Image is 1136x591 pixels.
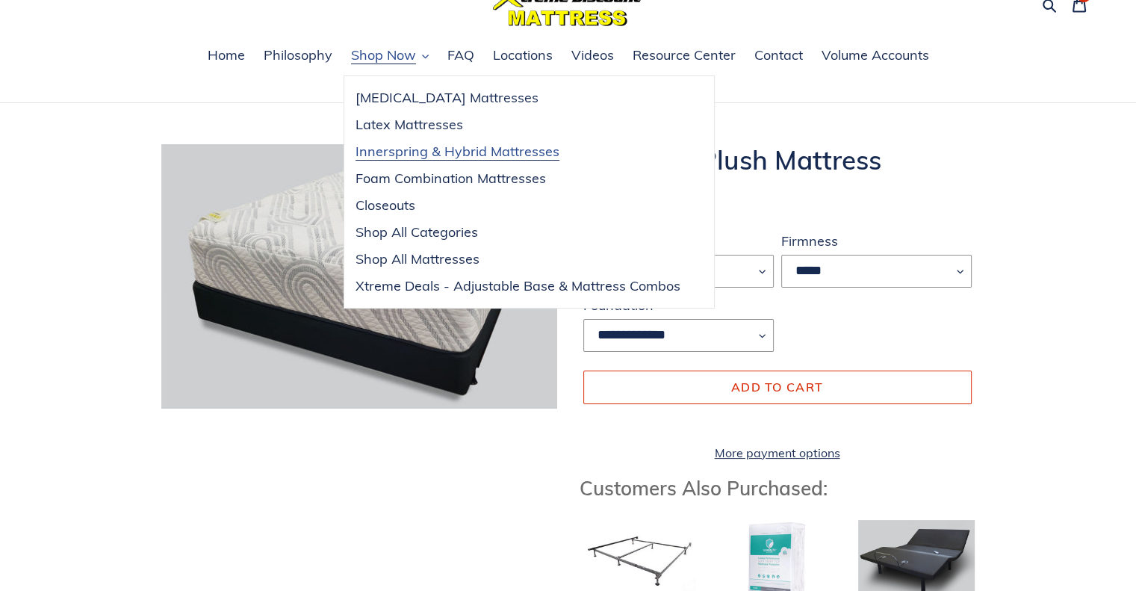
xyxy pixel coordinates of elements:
[356,277,680,295] span: Xtreme Deals - Adjustable Base & Mattress Combos
[344,138,692,165] a: Innerspring & Hybrid Mattresses
[356,116,463,134] span: Latex Mattresses
[814,45,937,67] a: Volume Accounts
[564,45,621,67] a: Videos
[344,219,692,246] a: Shop All Categories
[356,89,538,107] span: [MEDICAL_DATA] Mattresses
[356,197,415,214] span: Closeouts
[485,45,560,67] a: Locations
[493,46,553,64] span: Locations
[583,371,972,403] button: Add to cart
[580,477,975,500] h3: Customers Also Purchased:
[344,111,692,138] a: Latex Mattresses
[580,144,975,176] h1: Harmony Plush Mattress
[625,45,743,67] a: Resource Center
[208,46,245,64] span: Home
[633,46,736,64] span: Resource Center
[351,46,416,64] span: Shop Now
[754,46,803,64] span: Contact
[356,250,479,268] span: Shop All Mattresses
[344,246,692,273] a: Shop All Mattresses
[747,45,810,67] a: Contact
[781,231,972,251] label: Firmness
[344,165,692,192] a: Foam Combination Mattresses
[344,273,692,300] a: Xtreme Deals - Adjustable Base & Mattress Combos
[344,192,692,219] a: Closeouts
[822,46,929,64] span: Volume Accounts
[344,45,436,67] button: Shop Now
[264,46,332,64] span: Philosophy
[440,45,482,67] a: FAQ
[583,444,972,462] a: More payment options
[571,46,614,64] span: Videos
[356,223,478,241] span: Shop All Categories
[344,84,692,111] a: [MEDICAL_DATA] Mattresses
[356,143,559,161] span: Innerspring & Hybrid Mattresses
[256,45,340,67] a: Philosophy
[200,45,252,67] a: Home
[447,46,474,64] span: FAQ
[731,380,823,394] span: Add to cart
[356,170,546,188] span: Foam Combination Mattresses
